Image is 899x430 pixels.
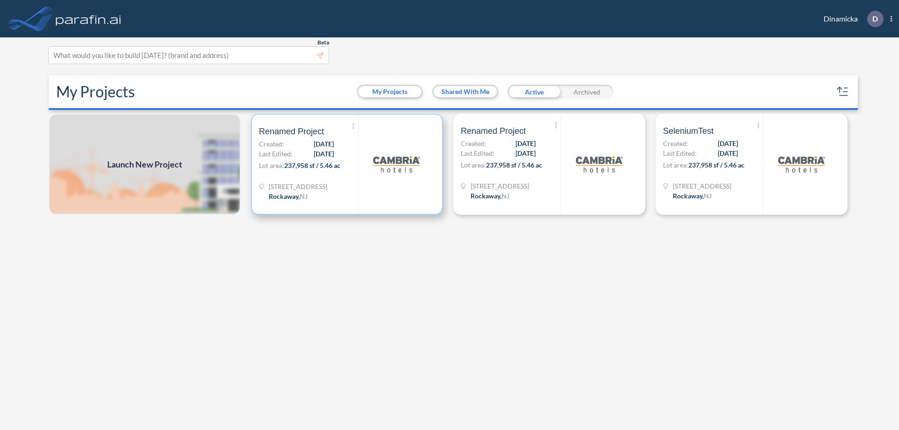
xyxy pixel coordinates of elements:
[284,161,340,169] span: 237,958 sf / 5.46 ac
[688,161,744,169] span: 237,958 sf / 5.46 ac
[516,148,536,158] span: [DATE]
[461,161,486,169] span: Lot area:
[269,192,300,200] span: Rockaway ,
[314,149,334,159] span: [DATE]
[663,138,688,148] span: Created:
[107,158,182,171] span: Launch New Project
[663,148,697,158] span: Last Edited:
[508,85,560,99] div: Active
[300,192,308,200] span: NJ
[810,11,892,27] div: Dinamicka
[501,192,509,200] span: NJ
[663,161,688,169] span: Lot area:
[516,138,536,148] span: [DATE]
[673,181,731,191] span: 321 Mt Hope Ave
[778,141,825,188] img: logo
[704,192,712,200] span: NJ
[471,191,509,201] div: Rockaway, NJ
[576,141,623,188] img: logo
[49,114,241,215] a: Launch New Project
[872,15,878,23] p: D
[461,148,494,158] span: Last Edited:
[49,114,241,215] img: add
[314,139,334,149] span: [DATE]
[461,125,526,137] span: Renamed Project
[373,141,420,188] img: logo
[259,161,284,169] span: Lot area:
[673,191,712,201] div: Rockaway, NJ
[560,85,613,99] div: Archived
[358,86,421,97] button: My Projects
[269,191,308,201] div: Rockaway, NJ
[471,181,529,191] span: 321 Mt Hope Ave
[434,86,497,97] button: Shared With Me
[317,39,329,46] span: Beta
[461,138,486,148] span: Created:
[835,84,850,99] button: sort
[259,139,284,149] span: Created:
[471,192,501,200] span: Rockaway ,
[663,125,714,137] span: SeleniumTest
[718,138,738,148] span: [DATE]
[259,149,293,159] span: Last Edited:
[269,182,327,191] span: 321 Mt Hope Ave
[259,126,324,137] span: Renamed Project
[673,192,704,200] span: Rockaway ,
[54,9,123,28] img: logo
[56,83,135,101] h2: My Projects
[486,161,542,169] span: 237,958 sf / 5.46 ac
[718,148,738,158] span: [DATE]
